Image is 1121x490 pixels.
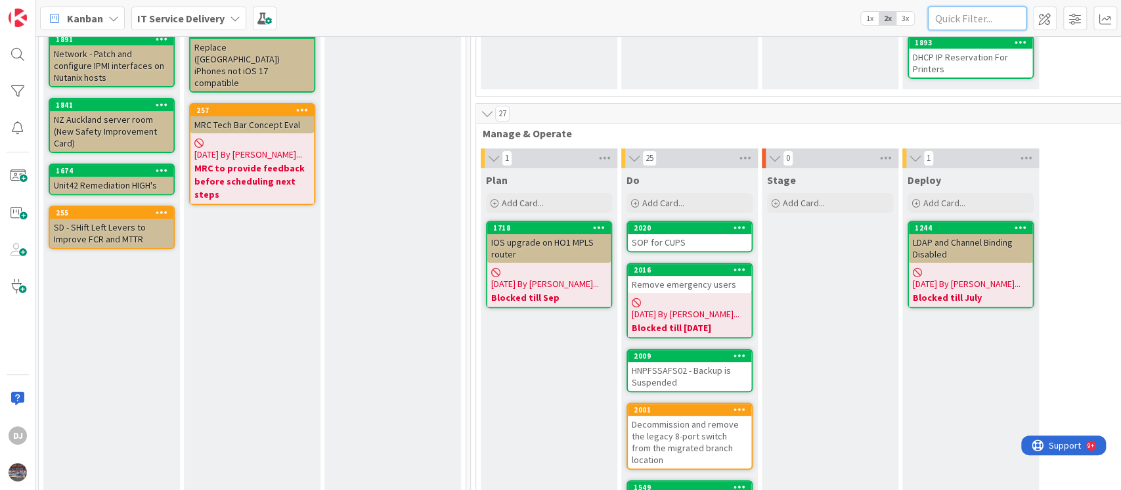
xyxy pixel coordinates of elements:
a: 1244LDAP and Channel Binding Disabled[DATE] By [PERSON_NAME]...Blocked till July [908,221,1034,308]
div: 2020 [634,223,751,233]
div: 2009HNPFSSAFS02 - Backup is Suspended [628,350,751,391]
div: NZ Auckland server room (New Safety Improvement Card) [50,111,173,152]
a: 1893DHCP IP Reservation For Printers [908,35,1034,79]
div: 257 [196,106,314,115]
div: DJ [9,426,27,445]
div: MRC Tech Bar Concept Eval [190,116,314,133]
div: 2001 [634,405,751,414]
span: [DATE] By [PERSON_NAME]... [194,148,302,162]
span: 25 [642,150,657,166]
span: Kanban [67,11,103,26]
div: 1674 [50,165,173,177]
span: 2x [879,12,896,25]
div: 1718 [487,222,611,234]
div: 2001 [628,404,751,416]
img: Visit kanbanzone.com [9,9,27,27]
div: 1891 [50,33,173,45]
div: 1893 [915,38,1032,47]
a: 255SD - SHift Left Levers to Improve FCR and MTTR [49,206,175,249]
a: 903Replace ([GEOGRAPHIC_DATA]) iPhones not iOS 17 compatible [189,26,315,93]
div: 255 [50,207,173,219]
div: 1893 [909,37,1032,49]
a: 1674Unit42 Remediation HIGH's [49,164,175,195]
div: Network - Patch and configure IPMI interfaces on Nutanix hosts [50,45,173,86]
span: [DATE] By [PERSON_NAME]... [913,277,1021,291]
div: 1674 [56,166,173,175]
div: 255 [56,208,173,217]
a: 1841NZ Auckland server room (New Safety Improvement Card) [49,98,175,153]
div: 2009 [634,351,751,361]
span: Do [626,173,640,187]
div: Replace ([GEOGRAPHIC_DATA]) iPhones not iOS 17 compatible [190,39,314,91]
span: Add Card... [502,197,544,209]
a: 2009HNPFSSAFS02 - Backup is Suspended [626,349,753,392]
img: avatar [9,463,27,481]
a: 1891Network - Patch and configure IPMI interfaces on Nutanix hosts [49,32,175,87]
a: 2020SOP for CUPS [626,221,753,252]
span: 1 [923,150,934,166]
div: 9+ [66,5,73,16]
div: 2016 [628,264,751,276]
div: LDAP and Channel Binding Disabled [909,234,1032,263]
span: Deploy [908,173,941,187]
div: 903Replace ([GEOGRAPHIC_DATA]) iPhones not iOS 17 compatible [190,27,314,91]
span: Add Card... [923,197,965,209]
div: Unit42 Remediation HIGH's [50,177,173,194]
div: 1244 [915,223,1032,233]
div: 1674Unit42 Remediation HIGH's [50,165,173,194]
span: 0 [783,150,793,166]
div: Remove emergency users [628,276,751,293]
span: Plan [486,173,508,187]
div: 2016Remove emergency users [628,264,751,293]
span: [DATE] By [PERSON_NAME]... [632,307,739,321]
div: 2016 [634,265,751,275]
div: 2020 [628,222,751,234]
a: 257MRC Tech Bar Concept Eval[DATE] By [PERSON_NAME]...MRC to provide feedback before scheduling n... [189,103,315,205]
b: IT Service Delivery [137,12,225,25]
b: Blocked till Sep [491,291,607,304]
span: Stage [767,173,796,187]
div: 1841NZ Auckland server room (New Safety Improvement Card) [50,99,173,152]
span: 1 [502,150,512,166]
b: MRC to provide feedback before scheduling next steps [194,162,310,201]
span: 1x [861,12,879,25]
div: 1841 [50,99,173,111]
b: Blocked till [DATE] [632,321,747,334]
div: 1244 [909,222,1032,234]
div: 2009 [628,350,751,362]
span: Support [28,2,60,18]
span: 3x [896,12,914,25]
div: 255SD - SHift Left Levers to Improve FCR and MTTR [50,207,173,248]
div: HNPFSSAFS02 - Backup is Suspended [628,362,751,391]
a: 2016Remove emergency users[DATE] By [PERSON_NAME]...Blocked till [DATE] [626,263,753,338]
span: Add Card... [783,197,825,209]
div: 2020SOP for CUPS [628,222,751,251]
input: Quick Filter... [928,7,1026,30]
div: 1718 [493,223,611,233]
div: 1244LDAP and Channel Binding Disabled [909,222,1032,263]
div: SD - SHift Left Levers to Improve FCR and MTTR [50,219,173,248]
div: 1891Network - Patch and configure IPMI interfaces on Nutanix hosts [50,33,173,86]
b: Blocked till July [913,291,1028,304]
div: 257 [190,104,314,116]
div: SOP for CUPS [628,234,751,251]
div: IOS upgrade on HO1 MPLS router [487,234,611,263]
span: [DATE] By [PERSON_NAME]... [491,277,599,291]
div: Decommission and remove the legacy 8-port switch from the migrated branch location [628,416,751,468]
div: 1718IOS upgrade on HO1 MPLS router [487,222,611,263]
span: 27 [495,106,510,122]
div: 1893DHCP IP Reservation For Printers [909,37,1032,78]
a: 1718IOS upgrade on HO1 MPLS router[DATE] By [PERSON_NAME]...Blocked till Sep [486,221,612,308]
span: Add Card... [642,197,684,209]
div: 1841 [56,100,173,110]
div: DHCP IP Reservation For Printers [909,49,1032,78]
div: 2001Decommission and remove the legacy 8-port switch from the migrated branch location [628,404,751,468]
div: 257MRC Tech Bar Concept Eval [190,104,314,133]
div: 1891 [56,35,173,44]
a: 2001Decommission and remove the legacy 8-port switch from the migrated branch location [626,403,753,470]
